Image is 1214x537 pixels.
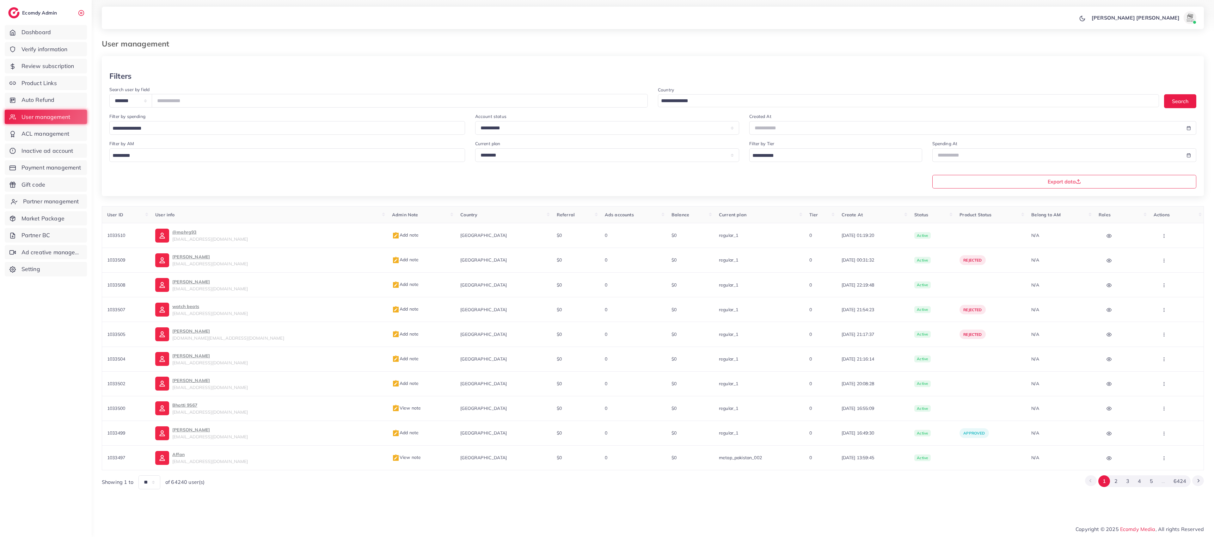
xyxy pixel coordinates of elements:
[155,451,169,465] img: ic-user-info.36bf1079.svg
[557,257,562,263] span: $0
[842,430,904,436] span: [DATE] 16:49:30
[842,232,904,238] span: [DATE] 01:19:20
[1164,94,1196,108] button: Search
[5,110,87,124] a: User management
[392,330,400,338] img: admin_note.cdd0b510.svg
[659,96,1151,106] input: Search for option
[1192,475,1204,486] button: Go to next page
[5,127,87,141] a: ACL management
[605,232,607,238] span: 0
[172,377,248,384] p: [PERSON_NAME]
[1122,475,1134,487] button: Go to page 3
[475,113,506,120] label: Account status
[1110,475,1122,487] button: Go to page 2
[1184,11,1196,24] img: avatar
[109,121,465,135] div: Search for option
[5,160,87,175] a: Payment management
[107,405,125,411] span: 1033500
[1031,381,1039,386] span: N/A
[172,352,248,360] p: [PERSON_NAME]
[107,307,125,312] span: 1033507
[749,148,922,162] div: Search for option
[963,431,985,435] span: approved
[8,7,58,18] a: logoEcomdy Admin
[107,381,125,386] span: 1033502
[155,377,382,391] a: [PERSON_NAME][EMAIL_ADDRESS][DOMAIN_NAME]
[392,405,421,411] span: View note
[719,307,738,312] span: regular_1
[107,257,125,263] span: 1033509
[5,144,87,158] a: Inactive ad account
[1120,526,1156,532] a: Ecomdy Media
[719,405,738,411] span: regular_1
[719,430,738,436] span: regular_1
[842,257,904,263] span: [DATE] 00:31:32
[392,454,400,462] img: admin_note.cdd0b510.svg
[155,327,382,341] a: [PERSON_NAME][DOMAIN_NAME][EMAIL_ADDRESS][DOMAIN_NAME]
[172,327,284,335] p: [PERSON_NAME]
[155,327,169,341] img: ic-user-info.36bf1079.svg
[155,228,382,242] a: @mahrg93[EMAIL_ADDRESS][DOMAIN_NAME]
[809,381,812,386] span: 0
[809,307,812,312] span: 0
[392,331,419,337] span: Add note
[963,258,982,262] span: rejected
[557,307,562,312] span: $0
[5,42,87,57] a: Verify information
[5,245,87,260] a: Ad creative management
[107,455,125,460] span: 1033497
[109,140,134,147] label: Filter by AM
[392,256,400,264] img: admin_note.cdd0b510.svg
[392,257,419,262] span: Add note
[658,87,674,93] label: Country
[21,214,64,223] span: Market Package
[671,430,677,436] span: $0
[557,405,562,411] span: $0
[172,409,248,415] span: [EMAIL_ADDRESS][DOMAIN_NAME]
[1145,475,1157,487] button: Go to page 5
[842,306,904,313] span: [DATE] 21:54:23
[809,282,812,288] span: 0
[963,332,982,337] span: rejected
[658,94,1159,107] div: Search for option
[155,377,169,391] img: ic-user-info.36bf1079.svg
[109,148,465,162] div: Search for option
[809,455,812,460] span: 0
[557,455,562,460] span: $0
[5,59,87,73] a: Review subscription
[460,405,507,411] span: [GEOGRAPHIC_DATA]
[172,311,248,316] span: [EMAIL_ADDRESS][DOMAIN_NAME]
[914,454,931,461] span: active
[1134,475,1145,487] button: Go to page 4
[1031,455,1039,460] span: N/A
[21,265,40,273] span: Setting
[671,405,677,411] span: $0
[671,455,677,460] span: $0
[842,331,904,337] span: [DATE] 21:17:37
[155,401,382,415] a: Bhatti 9567[EMAIL_ADDRESS][DOMAIN_NAME]
[809,257,812,263] span: 0
[605,307,607,312] span: 0
[809,212,818,218] span: Tier
[719,257,738,263] span: regular_1
[107,430,125,436] span: 1033499
[671,307,677,312] span: $0
[5,262,87,276] a: Setting
[475,140,500,147] label: Current plan
[605,257,607,263] span: 0
[172,335,284,341] span: [DOMAIN_NAME][EMAIL_ADDRESS][DOMAIN_NAME]
[155,426,169,440] img: ic-user-info.36bf1079.svg
[605,282,607,288] span: 0
[392,306,400,313] img: admin_note.cdd0b510.svg
[172,278,248,286] p: [PERSON_NAME]
[605,331,607,337] span: 0
[842,282,904,288] span: [DATE] 22:19:48
[109,113,145,120] label: Filter by spending
[932,140,958,147] label: Spending At
[22,10,58,16] h2: Ecomdy Admin
[719,381,738,386] span: regular_1
[1088,11,1199,24] a: [PERSON_NAME] [PERSON_NAME]avatar
[914,257,931,264] span: active
[809,356,812,362] span: 0
[460,381,507,386] span: [GEOGRAPHIC_DATA]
